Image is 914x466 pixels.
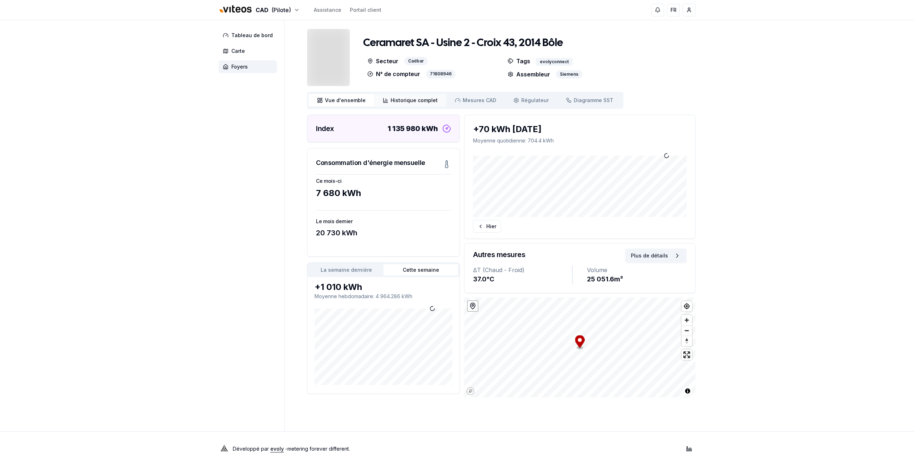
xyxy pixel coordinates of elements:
button: Reset bearing to north [682,336,692,346]
button: Zoom in [682,315,692,325]
p: Moyenne quotidienne : 704.4 kWh [473,137,687,144]
div: 71808946 [426,70,456,79]
a: Historique complet [374,94,446,107]
button: Zoom out [682,325,692,336]
p: Assembleur [508,70,550,79]
a: Vue d'ensemble [308,94,374,107]
a: Portail client [350,6,381,14]
button: Cette semaine [383,264,458,276]
h3: Index [316,124,334,134]
a: Assistance [314,6,341,14]
div: +70 kWh [DATE] [473,124,687,135]
div: 37.0 °C [473,274,572,284]
div: 7 680 kWh [316,187,451,199]
span: Vue d'ensemble [325,97,366,104]
span: (Pilote) [271,6,291,14]
button: La semaine dernière [309,264,383,276]
a: Diagramme SST [557,94,622,107]
span: Zoom out [682,326,692,336]
span: Foyers [231,63,248,70]
span: Historique complet [391,97,438,104]
img: Evoly Logo [219,443,230,455]
span: Régulateur [521,97,549,104]
a: Régulateur [505,94,557,107]
div: Cadbar [404,57,428,66]
button: FR [667,4,680,16]
div: Siemens [556,70,582,79]
div: Volume [587,266,687,274]
p: Moyenne hebdomadaire : 4 964.286 kWh [315,293,452,300]
img: unit Image [307,29,350,86]
span: Diagramme SST [574,97,613,104]
div: ΔT (Chaud - Froid) [473,266,572,274]
button: Find my location [682,301,692,311]
div: evolyconnect [536,58,573,66]
h1: Ceramaret SA - Usine 2 - Croix 43, 2014 Bôle [363,37,563,50]
div: 20 730 kWh [316,228,451,238]
button: CAD(Pilote) [219,2,300,18]
button: Enter fullscreen [682,350,692,360]
span: FR [671,6,677,14]
p: Développé par - metering forever different . [233,444,350,454]
button: Hier [473,220,501,233]
a: Mapbox homepage [466,387,474,395]
div: Map marker [575,335,585,350]
a: evoly [270,446,284,452]
a: Carte [219,45,280,57]
a: Tableau de bord [219,29,280,42]
h3: Consommation d'énergie mensuelle [316,158,425,168]
h3: Autres mesures [473,250,525,260]
img: Viteos - CAD Logo [219,1,253,18]
div: +1 010 kWh [315,281,452,293]
a: Foyers [219,60,280,73]
button: Toggle attribution [683,387,692,395]
span: Mesures CAD [463,97,496,104]
span: Carte [231,47,245,55]
canvas: Map [464,297,695,397]
h3: Ce mois-ci [316,177,451,185]
h3: Le mois dernier [316,218,451,225]
p: Tags [508,57,530,66]
button: Plus de détails [625,249,687,263]
p: N° de compteur [367,70,420,79]
div: 1 135 980 kWh [388,124,438,134]
p: Secteur [367,57,398,66]
span: CAD [256,6,268,14]
a: Mesures CAD [446,94,505,107]
div: 25 051.6 m³ [587,274,687,284]
span: Tableau de bord [231,32,273,39]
